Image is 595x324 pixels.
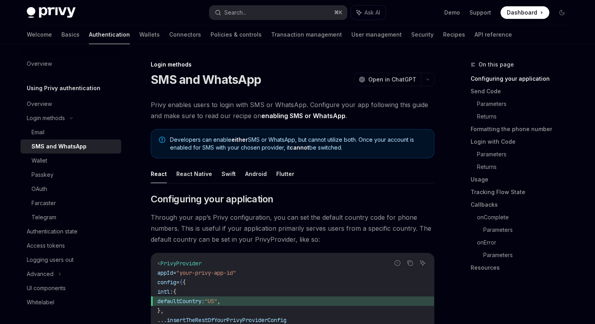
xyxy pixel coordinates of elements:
[27,298,54,307] div: Whitelabel
[20,182,121,196] a: OAuth
[169,25,201,44] a: Connectors
[20,239,121,253] a: Access tokens
[27,99,52,109] div: Overview
[477,161,575,173] a: Returns
[157,260,161,267] span: <
[151,165,167,183] button: React
[471,123,575,135] a: Formatting the phone number
[157,269,173,276] span: appId
[477,211,575,224] a: onComplete
[224,8,246,17] div: Search...
[471,72,575,85] a: Configuring your application
[27,241,65,250] div: Access tokens
[157,288,173,295] span: intl:
[20,154,121,168] a: Wallet
[20,139,121,154] a: SMS and WhatsApp
[271,25,342,44] a: Transaction management
[31,170,54,180] div: Passkey
[27,269,54,279] div: Advanced
[290,144,309,151] strong: cannot
[167,317,286,324] span: insertTheRestOfYourPrivyProviderConfig
[27,255,74,265] div: Logging users out
[471,135,575,148] a: Login with Code
[443,25,465,44] a: Recipes
[173,288,176,295] span: {
[471,85,575,98] a: Send Code
[27,7,76,18] img: dark logo
[231,136,248,143] strong: either
[483,224,575,236] a: Parameters
[176,165,212,183] button: React Native
[89,25,130,44] a: Authentication
[20,253,121,267] a: Logging users out
[501,6,549,19] a: Dashboard
[183,279,186,286] span: {
[170,136,426,152] span: Developers can enable SMS or WhatsApp, but cannot utilize both. Once your account is enabled for ...
[173,269,176,276] span: =
[444,9,460,17] a: Demo
[139,25,160,44] a: Wallets
[31,184,47,194] div: OAuth
[477,110,575,123] a: Returns
[209,6,347,20] button: Search...⌘K
[556,6,568,19] button: Toggle dark mode
[351,6,386,20] button: Ask AI
[276,165,294,183] button: Flutter
[151,99,434,121] span: Privy enables users to login with SMS or WhatsApp. Configure your app following this guide and ma...
[245,165,267,183] button: Android
[61,25,79,44] a: Basics
[507,9,537,17] span: Dashboard
[211,25,262,44] a: Policies & controls
[31,142,87,151] div: SMS and WhatsApp
[20,57,121,71] a: Overview
[475,25,512,44] a: API reference
[161,260,201,267] span: PrivyProvider
[261,112,346,120] a: enabling SMS or WhatsApp
[205,298,217,305] span: "US"
[151,72,261,87] h1: SMS and WhatsApp
[27,283,66,293] div: UI components
[471,186,575,198] a: Tracking Flow State
[471,198,575,211] a: Callbacks
[27,83,100,93] h5: Using Privy authentication
[151,61,434,69] div: Login methods
[176,279,179,286] span: =
[157,298,205,305] span: defaultCountry:
[20,125,121,139] a: Email
[151,212,434,245] span: Through your app’s Privy configuration, you can set the default country code for phone numbers. T...
[411,25,434,44] a: Security
[27,25,52,44] a: Welcome
[157,279,176,286] span: config
[354,73,421,86] button: Open in ChatGPT
[31,198,56,208] div: Farcaster
[351,25,402,44] a: User management
[31,156,47,165] div: Wallet
[20,210,121,224] a: Telegram
[157,307,164,314] span: },
[31,213,56,222] div: Telegram
[31,128,44,137] div: Email
[20,295,121,309] a: Whitelabel
[334,9,342,16] span: ⌘ K
[392,258,403,268] button: Report incorrect code
[368,76,416,83] span: Open in ChatGPT
[27,113,65,123] div: Login methods
[364,9,380,17] span: Ask AI
[27,227,78,236] div: Authentication state
[217,298,220,305] span: ,
[27,59,52,69] div: Overview
[471,173,575,186] a: Usage
[151,193,273,206] span: Configuring your application
[477,148,575,161] a: Parameters
[477,98,575,110] a: Parameters
[222,165,236,183] button: Swift
[20,168,121,182] a: Passkey
[20,281,121,295] a: UI components
[483,249,575,261] a: Parameters
[179,279,183,286] span: {
[477,236,575,249] a: onError
[418,258,428,268] button: Ask AI
[469,9,491,17] a: Support
[405,258,415,268] button: Copy the contents from the code block
[20,196,121,210] a: Farcaster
